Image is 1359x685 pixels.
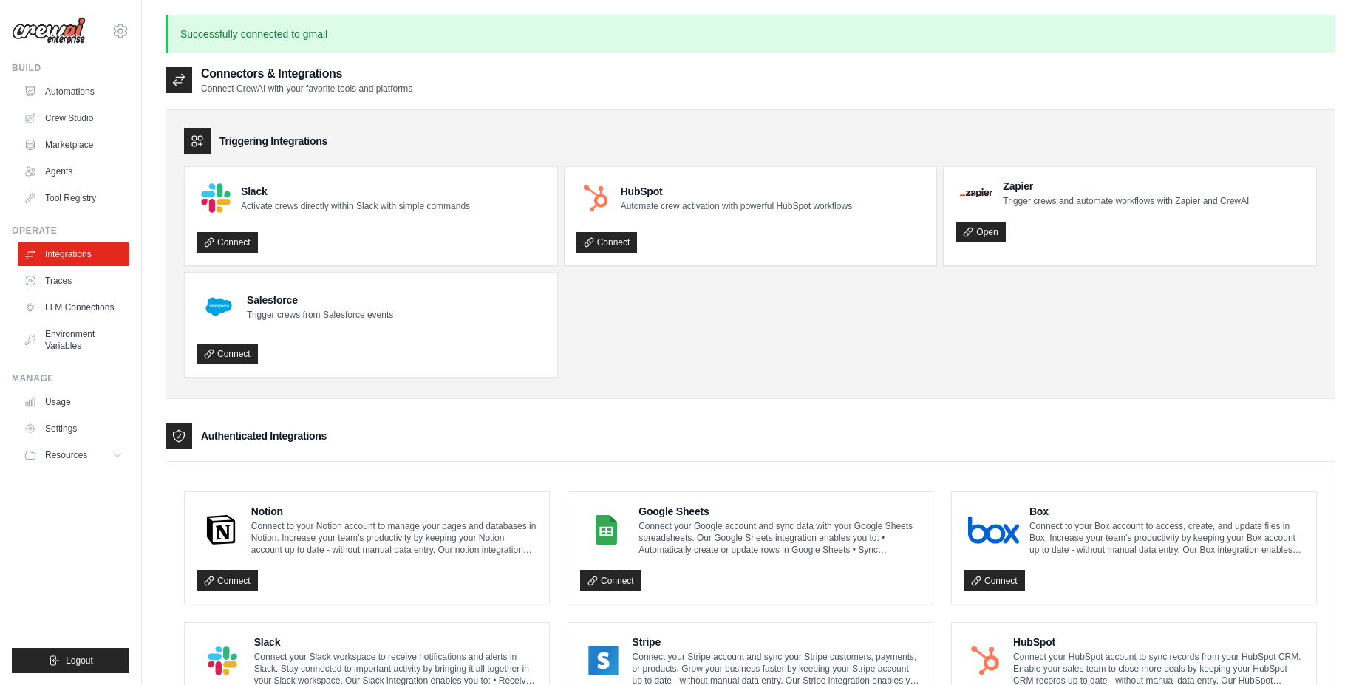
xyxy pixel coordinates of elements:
[18,242,129,266] a: Integrations
[1003,179,1249,194] h4: Zapier
[201,515,241,545] img: Notion Logo
[18,133,129,157] a: Marketplace
[241,184,470,199] h4: Slack
[633,635,921,650] h4: Stripe
[18,160,129,183] a: Agents
[580,570,641,591] a: Connect
[201,183,231,213] img: Slack Logo
[18,296,129,319] a: LLM Connections
[45,449,87,461] span: Resources
[968,515,1019,545] img: Box Logo
[197,232,258,253] a: Connect
[18,80,129,103] a: Automations
[254,635,537,650] h4: Slack
[247,293,393,307] h4: Salesforce
[956,222,1005,242] a: Open
[251,504,537,519] h4: Notion
[638,520,921,556] p: Connect your Google account and sync data with your Google Sheets spreadsheets. Our Google Sheets...
[197,570,258,591] a: Connect
[197,344,258,364] a: Connect
[621,200,852,212] p: Automate crew activation with powerful HubSpot workflows
[1003,195,1249,207] p: Trigger crews and automate workflows with Zapier and CrewAI
[12,17,86,45] img: Logo
[166,15,1335,53] p: Successfully connected to gmail
[18,322,129,358] a: Environment Variables
[251,520,537,556] p: Connect to your Notion account to manage your pages and databases in Notion. Increase your team’s...
[12,225,129,236] div: Operate
[18,106,129,130] a: Crew Studio
[219,134,327,149] h3: Triggering Integrations
[241,200,470,212] p: Activate crews directly within Slack with simple commands
[576,232,638,253] a: Connect
[201,646,244,675] img: Slack Logo
[638,504,921,519] h4: Google Sheets
[581,183,610,213] img: HubSpot Logo
[1029,520,1304,556] p: Connect to your Box account to access, create, and update files in Box. Increase your team’s prod...
[1285,614,1359,685] iframe: Chat Widget
[18,269,129,293] a: Traces
[201,83,412,95] p: Connect CrewAI with your favorite tools and platforms
[18,186,129,210] a: Tool Registry
[968,646,1003,675] img: HubSpot Logo
[18,417,129,440] a: Settings
[12,648,129,673] button: Logout
[585,646,622,675] img: Stripe Logo
[66,655,93,667] span: Logout
[201,289,236,324] img: Salesforce Logo
[12,62,129,74] div: Build
[12,372,129,384] div: Manage
[1029,504,1304,519] h4: Box
[18,443,129,467] button: Resources
[1013,635,1304,650] h4: HubSpot
[247,309,393,321] p: Trigger crews from Salesforce events
[621,184,852,199] h4: HubSpot
[964,570,1025,591] a: Connect
[18,390,129,414] a: Usage
[960,188,992,197] img: Zapier Logo
[201,429,327,443] h3: Authenticated Integrations
[201,65,412,83] h2: Connectors & Integrations
[585,515,628,545] img: Google Sheets Logo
